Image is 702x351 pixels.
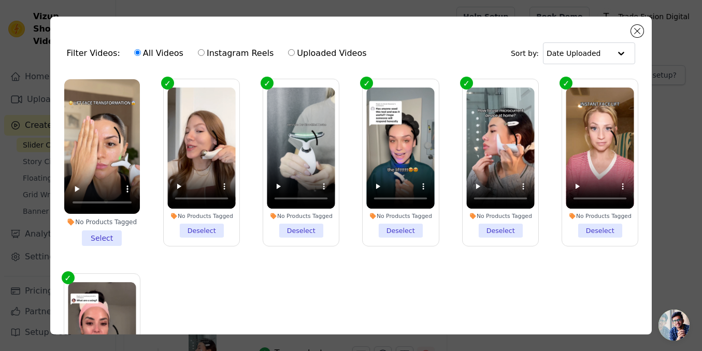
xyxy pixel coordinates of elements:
[67,41,373,65] div: Filter Videos:
[631,25,643,37] button: Close modal
[288,47,367,60] label: Uploaded Videos
[466,212,535,220] div: No Products Tagged
[64,218,140,226] div: No Products Tagged
[134,47,184,60] label: All Videos
[197,47,274,60] label: Instagram Reels
[658,310,690,341] a: Open chat
[267,212,335,220] div: No Products Tagged
[167,212,236,220] div: No Products Tagged
[511,42,636,64] div: Sort by:
[566,212,634,220] div: No Products Tagged
[367,212,435,220] div: No Products Tagged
